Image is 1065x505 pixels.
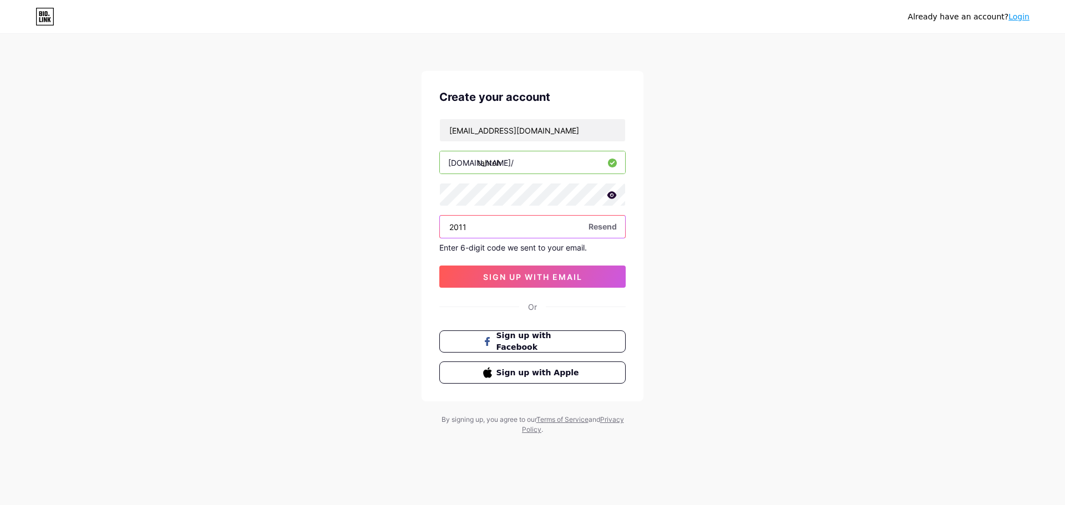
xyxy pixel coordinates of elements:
input: Paste login code [440,216,625,238]
a: Terms of Service [536,415,589,424]
div: By signing up, you agree to our and . [438,415,627,435]
div: Enter 6-digit code we sent to your email. [439,243,626,252]
input: username [440,151,625,174]
div: Create your account [439,89,626,105]
div: Already have an account? [908,11,1029,23]
span: Sign up with Facebook [496,330,582,353]
button: Sign up with Apple [439,361,626,384]
span: Sign up with Apple [496,367,582,379]
button: sign up with email [439,266,626,288]
div: Or [528,301,537,313]
input: Email [440,119,625,141]
button: Sign up with Facebook [439,330,626,353]
a: Login [1008,12,1029,21]
div: [DOMAIN_NAME]/ [448,157,514,169]
span: Resend [589,221,617,232]
span: sign up with email [483,272,582,282]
